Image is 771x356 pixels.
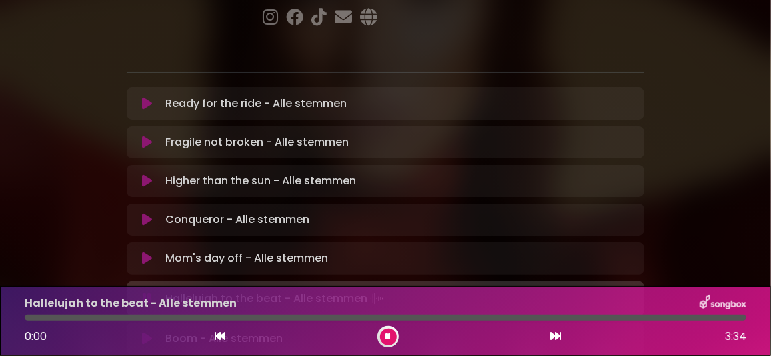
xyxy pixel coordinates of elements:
p: Mom's day off - Alle stemmen [165,250,328,266]
span: 3:34 [725,329,746,345]
img: songbox-logo-white.png [700,295,746,312]
p: Fragile not broken - Alle stemmen [165,134,349,150]
p: Conqueror - Alle stemmen [165,212,309,228]
p: Hallelujah to the beat - Alle stemmen [25,295,237,311]
p: Higher than the sun - Alle stemmen [165,173,356,189]
span: 0:00 [25,329,47,344]
p: Ready for the ride - Alle stemmen [165,96,347,112]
